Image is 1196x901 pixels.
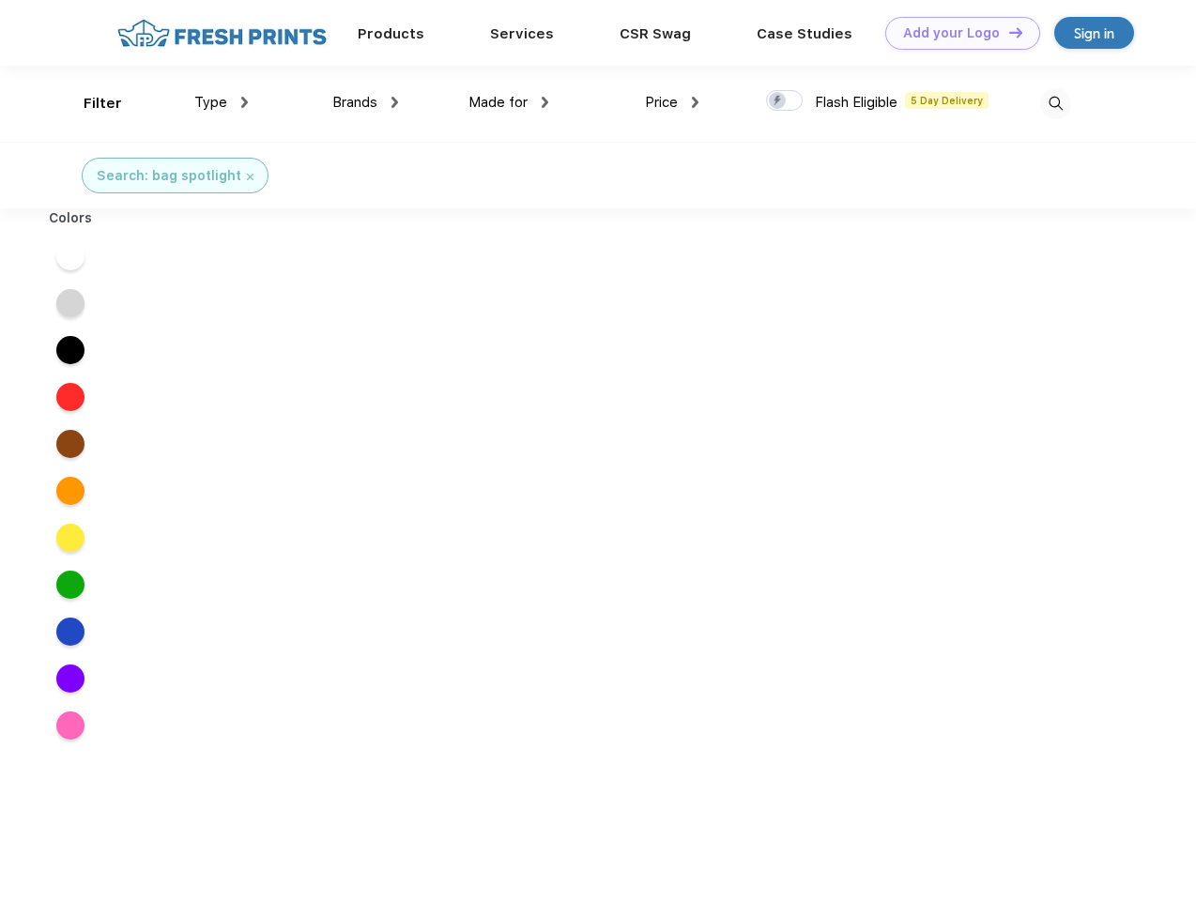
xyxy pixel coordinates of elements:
[542,97,548,108] img: dropdown.png
[97,166,241,186] div: Search: bag spotlight
[84,93,122,115] div: Filter
[1009,27,1022,38] img: DT
[815,94,897,111] span: Flash Eligible
[247,174,253,180] img: filter_cancel.svg
[1054,17,1134,49] a: Sign in
[692,97,698,108] img: dropdown.png
[241,97,248,108] img: dropdown.png
[1074,23,1114,44] div: Sign in
[112,17,332,50] img: fo%20logo%202.webp
[332,94,377,111] span: Brands
[358,25,424,42] a: Products
[35,208,107,228] div: Colors
[903,25,1000,41] div: Add your Logo
[1040,88,1071,119] img: desktop_search.svg
[468,94,528,111] span: Made for
[194,94,227,111] span: Type
[391,97,398,108] img: dropdown.png
[905,92,989,109] span: 5 Day Delivery
[645,94,678,111] span: Price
